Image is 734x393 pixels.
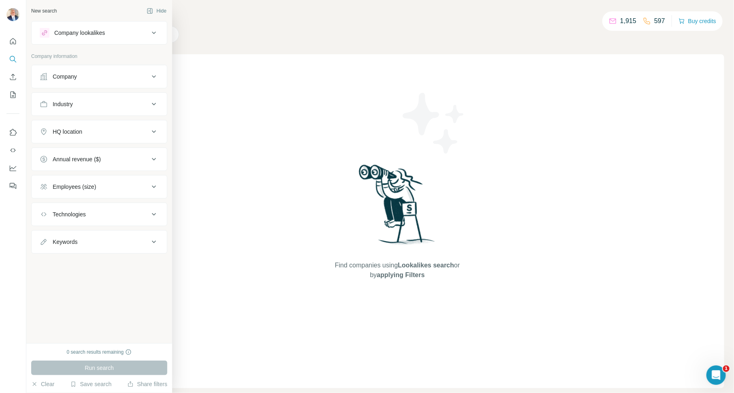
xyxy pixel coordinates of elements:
button: Share filters [127,380,167,388]
div: Keywords [53,238,77,246]
img: Surfe Illustration - Stars [397,87,470,160]
button: Employees (size) [32,177,167,196]
button: Keywords [32,232,167,252]
span: 1 [723,365,730,372]
div: HQ location [53,128,82,136]
button: Clear [31,380,54,388]
div: Industry [53,100,73,108]
button: Industry [32,94,167,114]
div: New search [31,7,57,15]
div: Employees (size) [53,183,96,191]
button: My lists [6,88,19,102]
div: Technologies [53,210,86,218]
button: Search [6,52,19,66]
button: Company [32,67,167,86]
button: Quick start [6,34,19,49]
button: Technologies [32,205,167,224]
button: Buy credits [679,15,716,27]
button: Use Surfe API [6,143,19,158]
button: Feedback [6,179,19,193]
img: Avatar [6,8,19,21]
img: Surfe Illustration - Woman searching with binoculars [355,162,440,253]
h4: Search [70,10,724,21]
p: 597 [654,16,665,26]
div: Annual revenue ($) [53,155,101,163]
span: Find companies using or by [333,261,462,280]
div: Company [53,73,77,81]
button: Enrich CSV [6,70,19,84]
iframe: Intercom live chat [706,365,726,385]
button: Dashboard [6,161,19,175]
div: 0 search results remaining [67,348,132,356]
p: Company information [31,53,167,60]
p: 1,915 [620,16,636,26]
button: Use Surfe on LinkedIn [6,125,19,140]
button: HQ location [32,122,167,141]
div: Company lookalikes [54,29,105,37]
span: Lookalikes search [398,262,454,269]
button: Hide [141,5,172,17]
button: Annual revenue ($) [32,150,167,169]
button: Save search [70,380,111,388]
button: Company lookalikes [32,23,167,43]
span: applying Filters [377,271,425,278]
